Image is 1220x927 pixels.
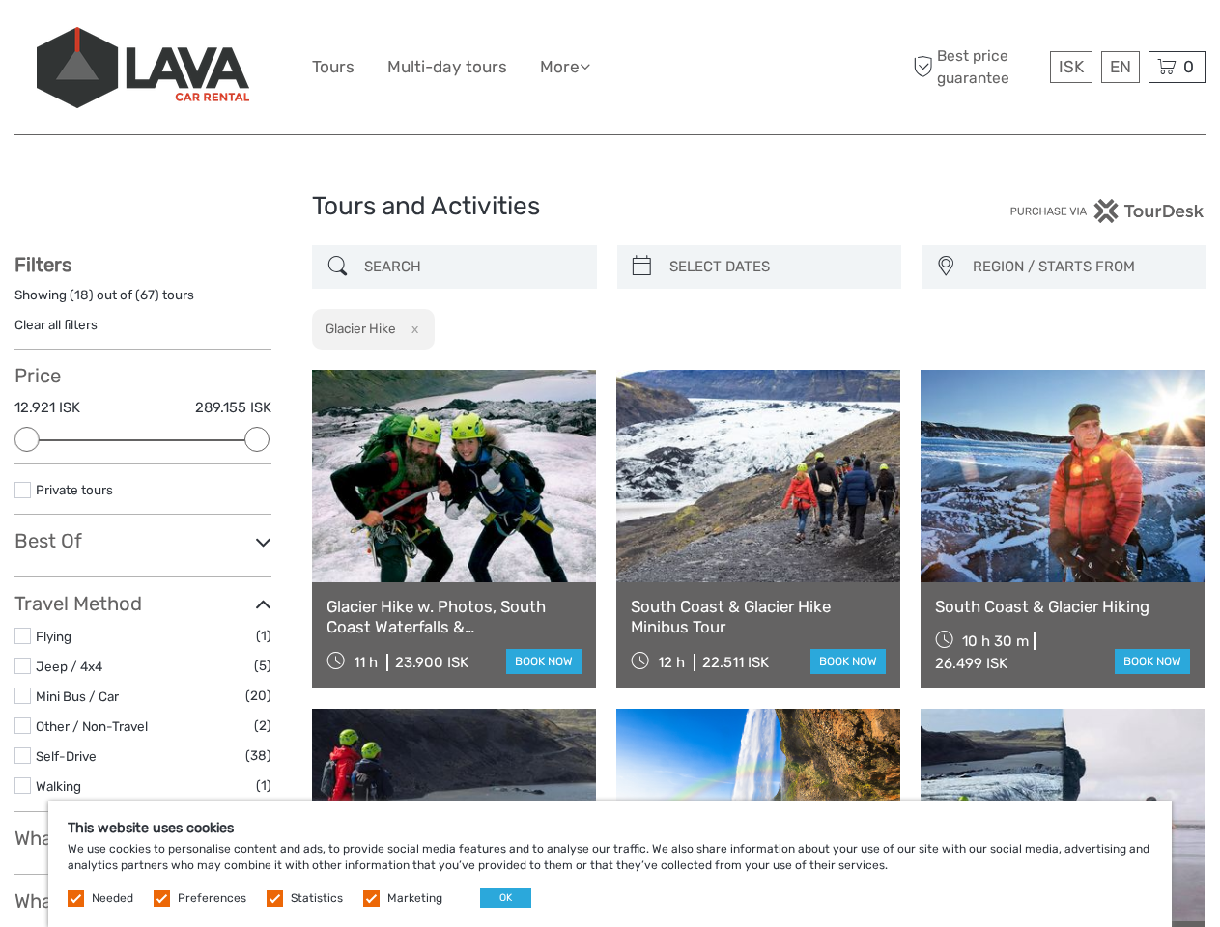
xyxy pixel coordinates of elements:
button: OK [480,888,531,908]
span: Best price guarantee [908,45,1045,88]
span: 10 h 30 m [962,632,1029,650]
img: PurchaseViaTourDesk.png [1009,199,1206,223]
span: (20) [245,685,271,707]
a: Mini Bus / Car [36,688,119,704]
span: (5) [254,655,271,677]
label: Statistics [291,890,343,907]
h3: What do you want to see? [14,827,271,850]
a: Other / Non-Travel [36,718,148,734]
span: 0 [1180,57,1197,76]
span: (2) [254,715,271,737]
a: Private tours [36,482,113,497]
div: 23.900 ISK [395,654,468,671]
span: (1) [256,625,271,647]
strong: Filters [14,253,71,276]
h5: This website uses cookies [68,820,1152,836]
div: Showing ( ) out of ( ) tours [14,286,271,316]
span: (38) [245,744,271,767]
div: EN [1101,51,1140,83]
span: (1) [256,774,271,797]
label: 12.921 ISK [14,398,80,418]
h3: Travel Method [14,592,271,615]
button: REGION / STARTS FROM [964,251,1196,283]
a: Self-Drive [36,748,97,764]
span: 11 h [354,654,378,671]
h3: What do you want to do? [14,889,271,913]
a: Jeep / 4x4 [36,659,102,674]
a: Walking [36,778,81,794]
div: 22.511 ISK [702,654,769,671]
a: book now [1115,649,1190,674]
p: We're away right now. Please check back later! [27,34,218,49]
a: South Coast & Glacier Hiking [935,597,1190,616]
a: Multi-day tours [387,53,507,81]
label: 67 [140,286,155,304]
h2: Glacier Hike [326,321,396,336]
span: ISK [1059,57,1084,76]
a: Flying [36,629,71,644]
div: We use cookies to personalise content and ads, to provide social media features and to analyse ou... [48,801,1172,927]
a: South Coast & Glacier Hike Minibus Tour [631,597,886,636]
label: Needed [92,890,133,907]
input: SELECT DATES [662,250,892,284]
label: Marketing [387,890,442,907]
a: book now [810,649,886,674]
label: 289.155 ISK [195,398,271,418]
h1: Tours and Activities [312,191,908,222]
img: 523-13fdf7b0-e410-4b32-8dc9-7907fc8d33f7_logo_big.jpg [37,27,249,108]
div: 26.499 ISK [935,655,1007,672]
a: Glacier Hike w. Photos, South Coast Waterfalls & [GEOGRAPHIC_DATA] [326,597,582,636]
a: Clear all filters [14,317,98,332]
a: More [540,53,590,81]
button: x [399,319,425,339]
input: SEARCH [356,250,586,284]
button: Open LiveChat chat widget [222,30,245,53]
a: book now [506,649,582,674]
label: Preferences [178,890,246,907]
label: 18 [74,286,89,304]
span: 12 h [658,654,685,671]
h3: Price [14,364,271,387]
a: Tours [312,53,355,81]
h3: Best Of [14,529,271,552]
